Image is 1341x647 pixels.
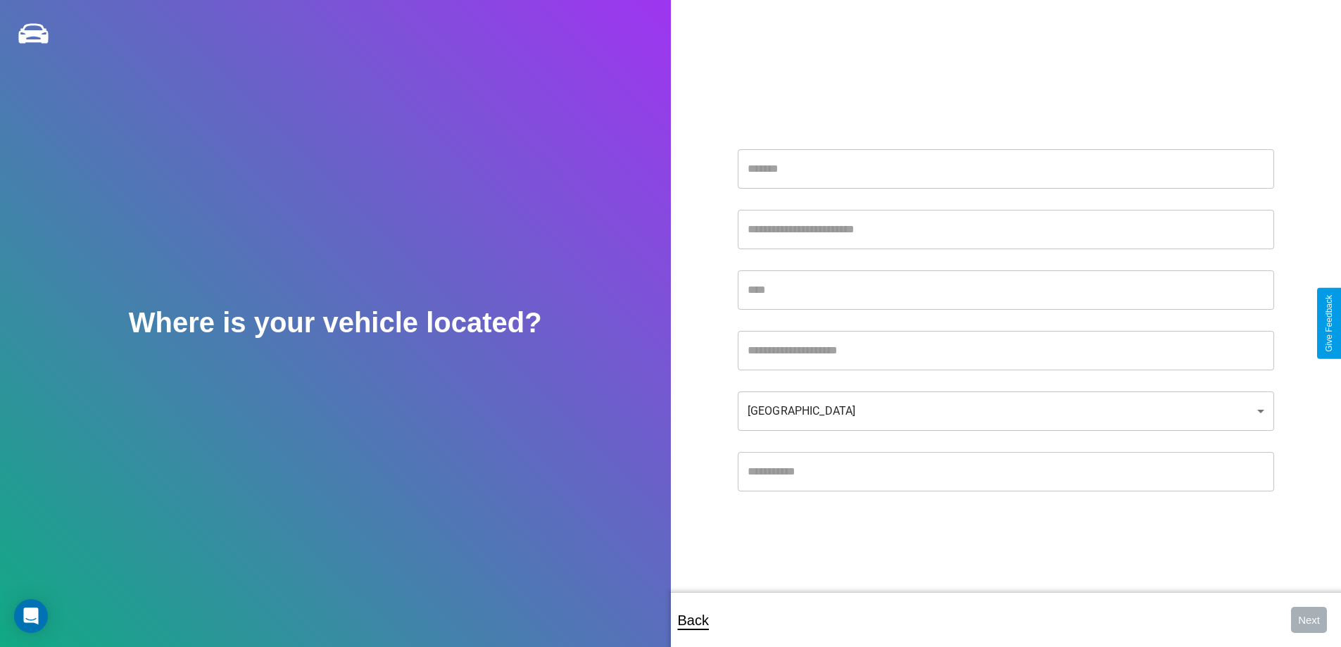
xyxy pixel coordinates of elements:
[129,307,542,339] h2: Where is your vehicle located?
[1291,607,1327,633] button: Next
[14,599,48,633] div: Open Intercom Messenger
[678,608,709,633] p: Back
[738,391,1274,431] div: [GEOGRAPHIC_DATA]
[1324,295,1334,352] div: Give Feedback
